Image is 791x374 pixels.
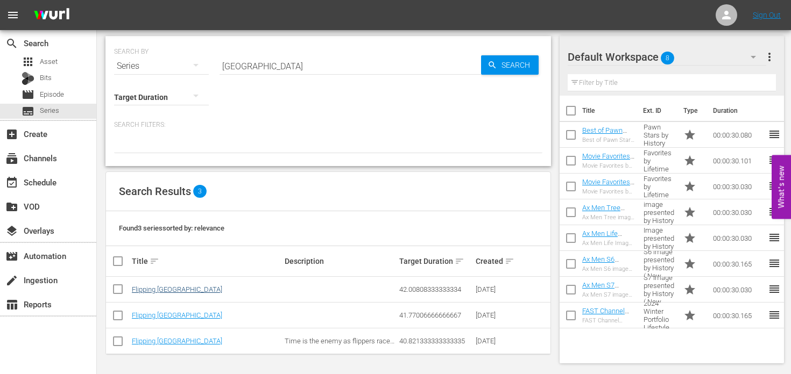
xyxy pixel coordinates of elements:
td: Ax Men Tree image presented by History ( New logo) 30 [639,199,679,225]
td: 00:00:30.165 [709,303,768,328]
a: Best of Pawn Stars [PERSON_NAME] 30 [582,126,634,159]
span: Promo [683,257,696,270]
th: Type [677,96,707,126]
button: Search [481,55,539,75]
div: Bits [22,72,34,85]
span: VOD [5,200,18,213]
div: Ax Men Tree image presented by History ( New logo) 30 [582,214,635,221]
span: sort [150,256,159,266]
div: Movie Favorites by Lifetime Promo 30 [582,162,635,169]
span: Asset [40,56,58,67]
td: 00:00:30.165 [709,251,768,277]
td: Ax Men S7 image presented by History ( New logo) 30 [639,277,679,303]
span: reorder [768,231,781,244]
span: sort [455,256,464,266]
span: Create [5,128,18,141]
button: Open Feedback Widget [772,155,791,219]
span: reorder [768,179,781,192]
span: Promo [683,283,696,296]
div: [DATE] [476,311,511,319]
td: Ax Men S6 image presented by History ( New logo) 30 [639,251,679,277]
div: Best of Pawn Stars [PERSON_NAME] 30 [582,136,635,143]
img: ans4CAIJ8jUAAAAAAAAAAAAAAAAAAAAAAAAgQb4GAAAAAAAAAAAAAAAAAAAAAAAAJMjXAAAAAAAAAAAAAAAAAAAAAAAAgAT5G... [26,3,77,28]
span: Promo [683,206,696,219]
span: Promo [683,232,696,244]
span: sort [505,256,514,266]
a: Ax Men S6 image presented by History ( New logo) 30 [582,255,634,287]
span: more_vert [763,51,776,63]
span: Bits [40,73,52,83]
span: Series [40,105,59,116]
a: Movie Favorites by Lifetime Promo 30 [582,178,634,202]
span: reorder [768,283,781,296]
td: Movie Favorites by Lifetime Promo 30 [639,174,679,199]
span: Found 3 series sorted by: relevance [119,224,224,232]
span: Promo [683,309,696,322]
span: Ingestion [5,274,18,287]
span: Episode [40,89,64,100]
td: FAST Channel Miscellaneous 2024 Winter Portfolio Lifestyle Cross Channel [PERSON_NAME] [639,303,679,328]
div: Ax Men S7 image presented by History ( New logo) 30 [582,291,635,298]
div: Default Workspace [568,42,766,72]
div: 41.77006666666667 [399,311,472,319]
td: Ax Men Life Image presented by History ( New logo) 30 [639,225,679,251]
td: 00:00:30.030 [709,199,768,225]
span: Channels [5,152,18,165]
td: 00:00:30.080 [709,122,768,148]
div: Target Duration [399,255,472,268]
th: Title [582,96,637,126]
span: Overlays [5,225,18,238]
a: Ax Men Life Image presented by History ( New logo) 30 [582,229,634,262]
a: Flipping [GEOGRAPHIC_DATA] [132,311,222,319]
span: reorder [768,257,781,270]
div: Description [285,257,396,265]
span: Search Results [119,185,191,198]
span: Automation [5,250,18,263]
td: 00:00:30.030 [709,225,768,251]
div: Series [114,51,209,81]
span: Series [22,105,34,118]
span: Reports [5,298,18,311]
span: Asset [22,55,34,68]
div: 42.00808333333334 [399,285,472,293]
span: Promo [683,154,696,167]
span: Promo [683,128,696,141]
span: reorder [768,205,781,218]
a: Flipping [GEOGRAPHIC_DATA] [132,337,222,345]
a: Flipping [GEOGRAPHIC_DATA] [132,285,222,293]
span: Search [5,37,18,50]
span: menu [6,9,19,21]
div: Title [132,255,281,268]
a: Movie Favorites by Lifetime Promo 30 [582,152,634,176]
span: 3 [193,185,207,198]
a: Ax Men S7 image presented by History ( New logo) 30 [582,281,634,313]
div: Ax Men Life Image presented by History ( New logo) 30 [582,240,635,247]
span: Promo [683,180,696,193]
span: reorder [768,308,781,321]
div: Ax Men S6 image presented by History ( New logo) 30 [582,265,635,272]
div: [DATE] [476,285,511,293]
span: Time is the enemy as flippers race to renovate before prices fall even further. [285,337,394,361]
span: reorder [768,128,781,141]
a: Ax Men Tree image presented by History ( New logo) 30 [582,204,634,236]
td: 00:00:30.101 [709,148,768,174]
span: Episode [22,88,34,101]
span: Schedule [5,176,18,189]
td: Best of Pawn Stars by History Promo 30 [639,122,679,148]
div: 40.821333333333335 [399,337,472,345]
span: reorder [768,154,781,167]
th: Ext. ID [637,96,676,126]
div: FAST Channel Miscellaneous 2024 Winter Portfolio Lifestyle Cross Channel [PERSON_NAME] [582,317,635,324]
span: 8 [661,47,674,69]
div: Created [476,255,511,268]
p: Search Filters: [114,120,542,130]
th: Duration [707,96,771,126]
a: FAST Channel Miscellaneous 2024 Winter Portfolio Lifestyle Cross Channel [PERSON_NAME] [582,307,634,363]
div: Movie Favorites by Lifetime Promo 30 [582,188,635,195]
td: Movie Favorites by Lifetime Promo 30 [639,148,679,174]
button: more_vert [763,44,776,70]
td: 00:00:30.030 [709,174,768,199]
div: [DATE] [476,337,511,345]
a: Sign Out [753,11,781,19]
span: Search [497,55,539,75]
